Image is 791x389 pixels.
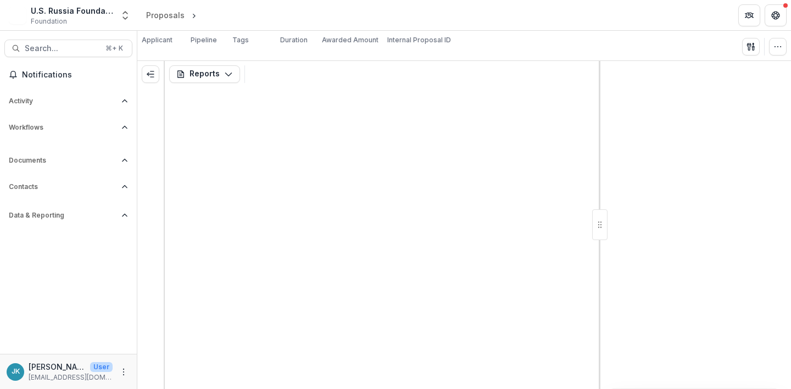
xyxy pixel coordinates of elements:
[22,70,128,80] span: Notifications
[232,35,249,45] p: Tags
[9,157,117,164] span: Documents
[4,66,132,84] button: Notifications
[31,16,67,26] span: Foundation
[9,212,117,219] span: Data & Reporting
[169,65,240,83] button: Reports
[4,178,132,196] button: Open Contacts
[191,35,217,45] p: Pipeline
[117,365,130,379] button: More
[4,92,132,110] button: Open Activity
[142,7,189,23] a: Proposals
[9,124,117,131] span: Workflows
[765,4,787,26] button: Get Help
[29,373,113,382] p: [EMAIL_ADDRESS][DOMAIN_NAME]
[118,4,133,26] button: Open entity switcher
[25,44,99,53] span: Search...
[4,207,132,224] button: Open Data & Reporting
[322,35,378,45] p: Awarded Amount
[90,362,113,372] p: User
[4,119,132,136] button: Open Workflows
[12,368,20,375] div: Jemile Kelderman
[31,5,113,16] div: U.S. Russia Foundation
[29,361,86,373] p: [PERSON_NAME]
[142,7,246,23] nav: breadcrumb
[142,35,172,45] p: Applicant
[146,9,185,21] div: Proposals
[387,35,451,45] p: Internal Proposal ID
[4,152,132,169] button: Open Documents
[142,65,159,83] button: Expand left
[4,40,132,57] button: Search...
[9,97,117,105] span: Activity
[280,35,308,45] p: Duration
[9,183,117,191] span: Contacts
[738,4,760,26] button: Partners
[103,42,125,54] div: ⌘ + K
